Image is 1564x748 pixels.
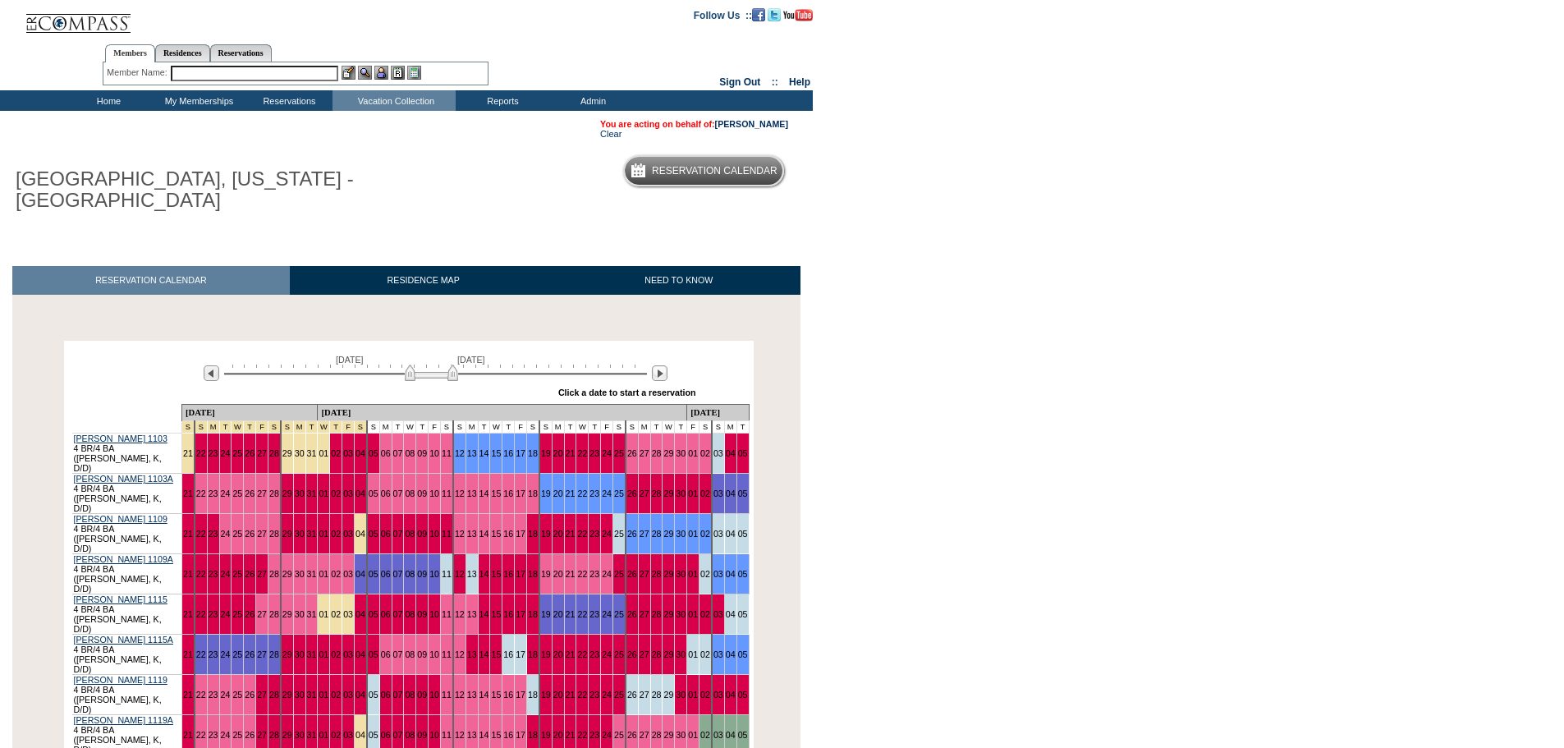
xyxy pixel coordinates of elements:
a: 23 [589,609,599,619]
a: 30 [295,448,305,458]
a: 31 [307,489,317,498]
a: 28 [269,649,279,659]
a: 06 [381,529,391,539]
a: 21 [183,448,193,458]
a: 28 [652,448,662,458]
a: 26 [245,529,255,539]
a: RESERVATION CALENDAR [12,266,290,295]
a: 29 [282,649,292,659]
a: 22 [196,649,206,659]
a: [PERSON_NAME] [715,119,788,129]
a: 27 [257,489,267,498]
a: 30 [676,609,686,619]
a: 23 [589,649,599,659]
a: 21 [183,609,193,619]
a: 23 [589,448,599,458]
a: 22 [577,529,587,539]
a: 09 [417,649,427,659]
a: 27 [640,609,649,619]
a: 28 [652,529,662,539]
a: Clear [600,129,621,139]
a: 26 [245,649,255,659]
a: 01 [319,609,328,619]
img: b_edit.gif [342,66,355,80]
a: 26 [627,529,637,539]
a: 24 [602,649,612,659]
a: 30 [676,489,686,498]
a: 15 [491,609,501,619]
a: 04 [355,448,365,458]
a: 08 [405,649,415,659]
a: 16 [503,489,513,498]
a: 05 [369,489,378,498]
a: 20 [553,649,563,659]
a: 17 [516,609,525,619]
a: 05 [738,448,748,458]
a: Become our fan on Facebook [752,9,765,19]
a: 18 [528,529,538,539]
a: 25 [614,489,624,498]
a: RESIDENCE MAP [290,266,557,295]
a: 22 [577,609,587,619]
a: 04 [726,448,736,458]
a: 30 [295,569,305,579]
a: 04 [726,489,736,498]
a: 31 [307,529,317,539]
a: 14 [479,609,489,619]
td: Home [62,90,152,111]
a: 02 [331,609,341,619]
a: 22 [577,649,587,659]
a: 12 [455,609,465,619]
a: 15 [491,649,501,659]
a: 04 [726,529,736,539]
a: 27 [640,489,649,498]
a: 04 [355,529,365,539]
td: My Memberships [152,90,242,111]
a: 22 [577,448,587,458]
img: Reservations [391,66,405,80]
a: 29 [282,609,292,619]
img: Follow us on Twitter [768,8,781,21]
a: 29 [282,489,292,498]
a: 22 [196,489,206,498]
a: 13 [467,489,477,498]
a: 29 [663,529,673,539]
a: 16 [503,609,513,619]
a: 03 [343,609,353,619]
a: 16 [503,529,513,539]
a: 09 [417,609,427,619]
a: 27 [640,448,649,458]
a: Sign Out [719,76,760,88]
a: 23 [589,489,599,498]
a: 12 [455,489,465,498]
a: 05 [369,569,378,579]
a: 03 [343,529,353,539]
a: 26 [245,448,255,458]
a: 25 [614,609,624,619]
a: 23 [209,569,218,579]
a: 14 [479,649,489,659]
a: 26 [245,489,255,498]
a: 03 [343,448,353,458]
a: 24 [221,529,231,539]
a: 20 [553,529,563,539]
a: 09 [417,489,427,498]
a: 01 [319,489,328,498]
a: 10 [429,649,439,659]
a: 13 [467,529,477,539]
a: 06 [381,569,391,579]
a: 30 [295,649,305,659]
a: 25 [232,569,242,579]
a: 28 [269,569,279,579]
a: 23 [589,529,599,539]
a: 01 [319,529,328,539]
a: 21 [183,649,193,659]
a: 12 [455,649,465,659]
a: 31 [307,649,317,659]
a: 02 [331,569,341,579]
a: 01 [688,529,698,539]
a: 14 [479,448,489,458]
a: 28 [652,569,662,579]
a: 21 [566,609,576,619]
a: 05 [738,529,748,539]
